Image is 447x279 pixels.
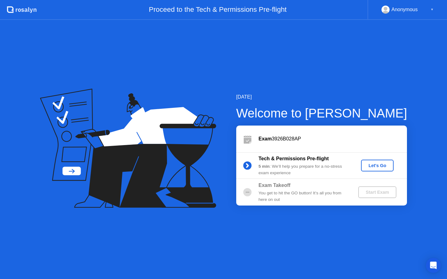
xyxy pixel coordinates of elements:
div: Start Exam [361,190,394,195]
div: Anonymous [391,6,418,14]
b: Exam Takeoff [259,183,291,188]
div: Welcome to [PERSON_NAME] [236,104,407,122]
div: 3926B028AP [259,135,407,143]
div: [DATE] [236,93,407,101]
button: Let's Go [361,160,394,171]
b: 5 min [259,164,270,169]
b: Exam [259,136,272,141]
div: ▼ [431,6,434,14]
div: Open Intercom Messenger [426,258,441,273]
div: You get to hit the GO button! It’s all you from here on out [259,190,348,203]
div: Let's Go [363,163,391,168]
div: : We’ll help you prepare for a no-stress exam experience [259,163,348,176]
b: Tech & Permissions Pre-flight [259,156,329,161]
button: Start Exam [358,186,396,198]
